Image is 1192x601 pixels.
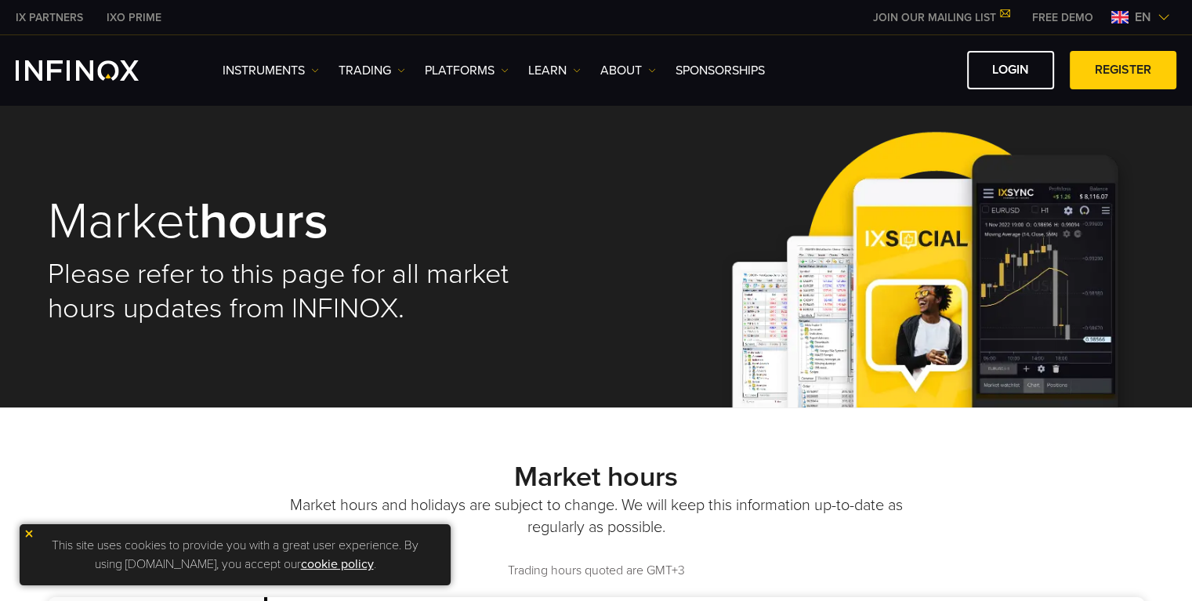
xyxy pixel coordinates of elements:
[861,11,1020,24] a: JOIN OUR MAILING LIST
[967,51,1054,89] a: LOGIN
[301,556,374,572] a: cookie policy
[528,61,581,80] a: Learn
[48,562,1145,580] p: Trading hours quoted are GMT+3
[199,190,328,252] strong: hours
[287,494,906,538] p: Market hours and holidays are subject to change. We will keep this information up-to-date as regu...
[24,528,34,539] img: yellow close icon
[339,61,405,80] a: TRADING
[95,9,173,26] a: INFINOX
[676,61,765,80] a: SPONSORSHIPS
[48,195,574,248] h1: Market
[425,61,509,80] a: PLATFORMS
[514,460,678,494] strong: Market hours
[223,61,319,80] a: Instruments
[1020,9,1105,26] a: INFINOX MENU
[4,9,95,26] a: INFINOX
[27,532,443,577] p: This site uses cookies to provide you with a great user experience. By using [DOMAIN_NAME], you a...
[48,257,574,326] h2: Please refer to this page for all market hours updates from INFINOX.
[1070,51,1176,89] a: REGISTER
[16,60,176,81] a: INFINOX Logo
[600,61,656,80] a: ABOUT
[1129,8,1158,27] span: en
